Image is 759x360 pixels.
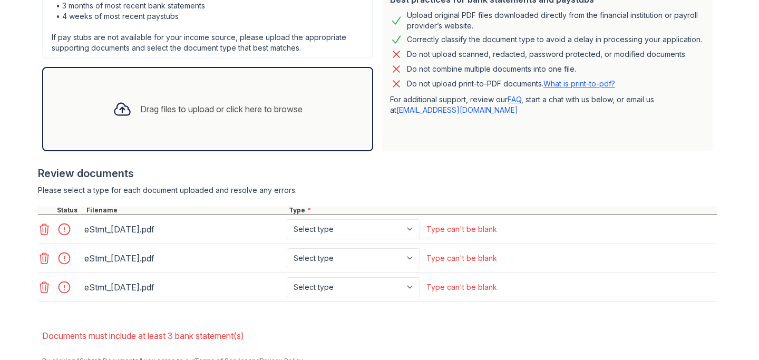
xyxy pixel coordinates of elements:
[407,10,704,31] div: Upload original PDF files downloaded directly from the financial institution or payroll provider’...
[84,279,283,296] div: eStmt_[DATE].pdf
[42,325,717,346] li: Documents must include at least 3 bank statement(s)
[38,185,717,196] div: Please select a type for each document uploaded and resolve any errors.
[38,166,717,181] div: Review documents
[396,105,518,114] a: [EMAIL_ADDRESS][DOMAIN_NAME]
[407,79,615,89] p: Do not upload print-to-PDF documents.
[84,221,283,238] div: eStmt_[DATE].pdf
[426,224,497,235] div: Type can't be blank
[84,206,287,215] div: Filename
[426,282,497,293] div: Type can't be blank
[140,103,303,115] div: Drag files to upload or click here to browse
[508,95,521,104] a: FAQ
[543,79,615,88] a: What is print-to-pdf?
[426,253,497,264] div: Type can't be blank
[84,250,283,267] div: eStmt_[DATE].pdf
[407,48,687,61] div: Do not upload scanned, redacted, password protected, or modified documents.
[407,63,576,75] div: Do not combine multiple documents into one file.
[407,33,702,46] div: Correctly classify the document type to avoid a delay in processing your application.
[287,206,717,215] div: Type
[390,94,704,115] p: For additional support, review our , start a chat with us below, or email us at
[55,206,84,215] div: Status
